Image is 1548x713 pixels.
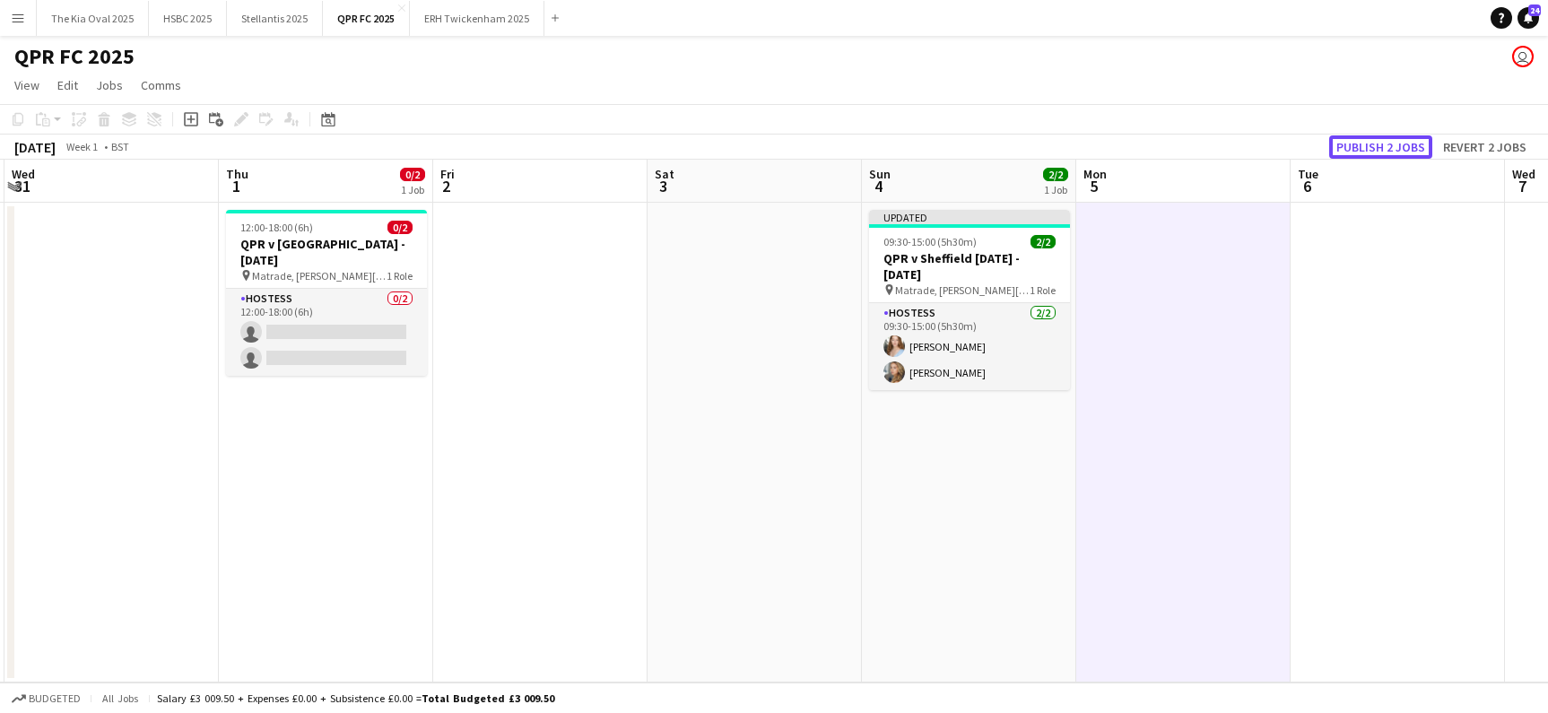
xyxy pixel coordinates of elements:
span: 1 Role [387,269,413,283]
button: Publish 2 jobs [1329,135,1432,159]
span: Budgeted [29,692,81,705]
div: [DATE] [14,138,56,156]
span: 4 [866,176,891,196]
span: 0/2 [400,168,425,181]
span: Jobs [96,77,123,93]
span: 2 [438,176,455,196]
span: Mon [1083,166,1107,182]
a: View [7,74,47,97]
span: View [14,77,39,93]
app-job-card: Updated09:30-15:00 (5h30m)2/2QPR v Sheffield [DATE] - [DATE] Matrade, [PERSON_NAME][GEOGRAPHIC_DA... [869,210,1070,390]
span: Tue [1298,166,1318,182]
button: HSBC 2025 [149,1,227,36]
div: 1 Job [401,183,424,196]
div: 1 Job [1044,183,1067,196]
span: 2/2 [1031,235,1056,248]
div: BST [111,140,129,153]
a: Comms [134,74,188,97]
app-card-role: Hostess2/209:30-15:00 (5h30m)[PERSON_NAME][PERSON_NAME] [869,303,1070,390]
button: Stellantis 2025 [227,1,323,36]
div: Updated [869,210,1070,224]
span: Week 1 [59,140,104,153]
app-card-role: Hostess0/212:00-18:00 (6h) [226,289,427,376]
span: 3 [652,176,674,196]
span: Comms [141,77,181,93]
span: 09:30-15:00 (5h30m) [883,235,977,248]
span: Wed [12,166,35,182]
span: 24 [1528,4,1541,16]
span: Thu [226,166,248,182]
span: 5 [1081,176,1107,196]
button: Budgeted [9,689,83,709]
span: Sun [869,166,891,182]
span: Fri [440,166,455,182]
button: QPR FC 2025 [323,1,410,36]
span: Matrade, [PERSON_NAME][GEOGRAPHIC_DATA], [GEOGRAPHIC_DATA], [GEOGRAPHIC_DATA] [252,269,387,283]
span: Edit [57,77,78,93]
button: The Kia Oval 2025 [37,1,149,36]
span: 0/2 [387,221,413,234]
app-user-avatar: Sam Johannesson [1512,46,1534,67]
span: Total Budgeted £3 009.50 [422,691,554,705]
button: Revert 2 jobs [1436,135,1534,159]
span: 2/2 [1043,168,1068,181]
span: 1 Role [1030,283,1056,297]
span: 31 [9,176,35,196]
h3: QPR v Sheffield [DATE] - [DATE] [869,250,1070,283]
span: Matrade, [PERSON_NAME][GEOGRAPHIC_DATA], [GEOGRAPHIC_DATA], [GEOGRAPHIC_DATA] [895,283,1030,297]
span: Sat [655,166,674,182]
a: Edit [50,74,85,97]
span: All jobs [99,691,142,705]
h3: QPR v [GEOGRAPHIC_DATA] - [DATE] [226,236,427,268]
span: 12:00-18:00 (6h) [240,221,313,234]
span: Wed [1512,166,1535,182]
h1: QPR FC 2025 [14,43,135,70]
a: 24 [1518,7,1539,29]
span: 6 [1295,176,1318,196]
span: 7 [1509,176,1535,196]
div: Salary £3 009.50 + Expenses £0.00 + Subsistence £0.00 = [157,691,554,705]
span: 1 [223,176,248,196]
app-job-card: 12:00-18:00 (6h)0/2QPR v [GEOGRAPHIC_DATA] - [DATE] Matrade, [PERSON_NAME][GEOGRAPHIC_DATA], [GEO... [226,210,427,376]
a: Jobs [89,74,130,97]
button: ERH Twickenham 2025 [410,1,544,36]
